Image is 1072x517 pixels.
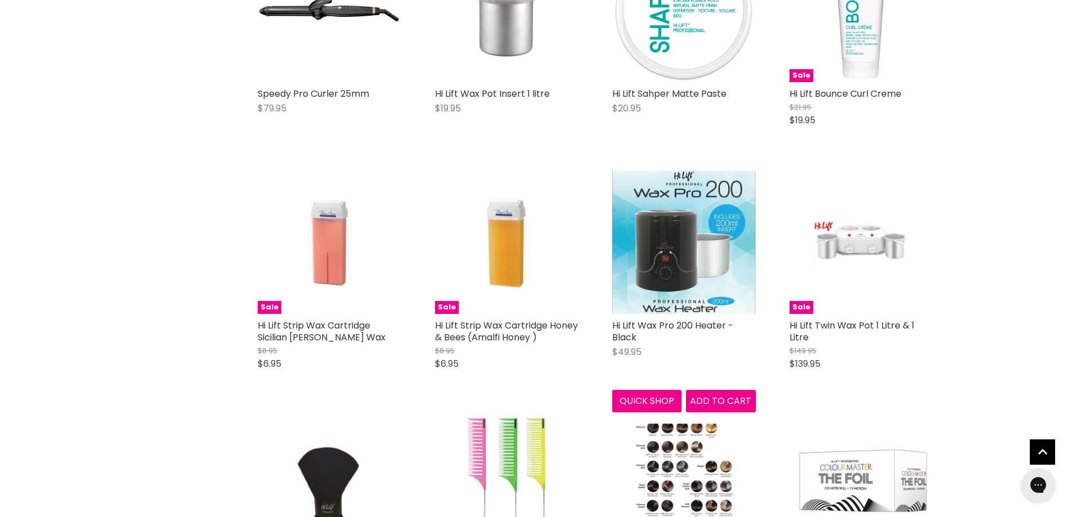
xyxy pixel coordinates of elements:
a: Hi Lift Strip Wax Cartridge Honey & Bees (Amalfi Honey ) [435,319,578,344]
iframe: Gorgias live chat messenger [1016,464,1061,506]
a: Hi Lift Wax Pot Insert 1 litre [435,87,550,100]
span: $19.95 [435,102,461,115]
a: Hi Lift Wax Pro 200 Heater - Black [612,319,733,344]
span: $139.95 [790,357,820,370]
button: Add to cart [686,390,756,412]
a: Hi Lift Sahper Matte Paste [612,87,726,100]
span: $6.95 [435,357,459,370]
button: Quick shop [612,390,682,412]
span: $149.95 [790,345,817,356]
img: Hi Lift Strip Wax Cartridge Sicilian Berry Wax [281,170,377,314]
span: $6.95 [258,357,281,370]
a: Hi Lift Strip Wax Cartridge Sicilian Berry WaxSale [258,170,401,314]
a: Hi Lift Twin Wax Pot 1 Litre & 1 LitreSale [790,170,933,314]
span: Sale [258,301,281,314]
a: Hi Lift Bounce Curl Creme [790,87,901,100]
span: Sale [790,69,813,82]
a: Hi Lift Strip Wax Cartridge Sicilian [PERSON_NAME] Wax [258,319,385,344]
span: $8.95 [258,345,277,356]
a: Speedy Pro Curler 25mm [258,87,369,100]
span: Sale [790,301,813,314]
span: $49.95 [612,345,642,358]
span: Sale [435,301,459,314]
a: Hi Lift Strip Wax Cartridge Honey & Bees (Amalfi Honey )Sale [435,170,578,314]
img: Hi Lift Strip Wax Cartridge Honey & Bees (Amalfi Honey ) [459,170,554,314]
span: $79.95 [258,102,286,115]
span: $19.95 [790,114,815,127]
span: Add to cart [690,394,751,407]
span: $21.95 [790,102,811,113]
img: Hi Lift Wax Pro 200 Heater - Black [612,170,756,314]
span: $8.95 [435,345,455,356]
img: Hi Lift Twin Wax Pot 1 Litre & 1 Litre [813,170,909,314]
a: Hi Lift Twin Wax Pot 1 Litre & 1 Litre [790,319,914,344]
span: $20.95 [612,102,641,115]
